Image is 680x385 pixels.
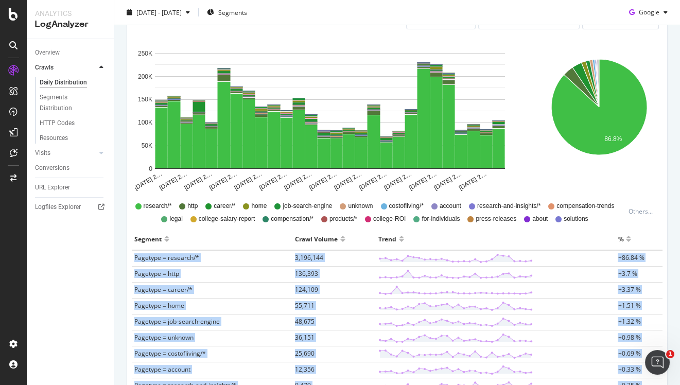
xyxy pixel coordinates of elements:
div: Overview [35,47,60,58]
span: research/* [144,202,172,211]
span: Pagetype = http [134,269,179,278]
div: Analytics [35,8,106,19]
text: 86.8% [604,135,622,143]
text: 200K [138,73,152,80]
div: LogAnalyzer [35,19,106,30]
button: [DATE] - [DATE] [123,4,194,21]
span: http [187,202,198,211]
a: Daily Distribution [40,77,107,88]
span: +3.37 % [618,285,640,294]
span: legal [169,215,182,223]
div: Segments Distribution [40,92,97,114]
span: 25,690 [295,349,315,358]
span: research-and-insights/* [477,202,540,211]
div: Crawl Volume [295,231,338,247]
span: Pagetype = career/* [134,285,193,294]
text: 100K [138,119,152,126]
div: Conversions [35,163,69,173]
span: press-releases [476,215,516,223]
span: college-ROI [373,215,406,223]
div: URL Explorer [35,182,70,193]
span: Pagetype = research/* [134,253,199,262]
a: HTTP Codes [40,118,107,129]
span: Pagetype = account [134,365,190,374]
button: Segments [203,4,251,21]
div: Logfiles Explorer [35,202,81,213]
a: URL Explorer [35,182,107,193]
div: Daily Distribution [40,77,87,88]
div: Segment [134,231,162,247]
a: Visits [35,148,96,159]
div: Resources [40,133,68,144]
span: 1 [666,350,674,358]
span: Pagetype = costofliving/* [134,349,206,358]
span: compensation-trends [556,202,614,211]
svg: A chart. [539,38,659,192]
span: +0.69 % [618,349,640,358]
span: for-individuals [422,215,460,223]
span: 12,356 [295,365,315,374]
span: +0.33 % [618,365,640,374]
span: college-salary-report [199,215,255,223]
div: Crawls [35,62,54,73]
span: career/* [214,202,235,211]
span: solutions [564,215,588,223]
div: % [618,231,623,247]
text: 50K [142,142,152,149]
text: 250K [138,50,152,57]
span: account [440,202,461,211]
span: unknown [348,202,373,211]
span: compensation/* [271,215,313,223]
text: 150K [138,96,152,103]
span: 124,109 [295,285,318,294]
span: Pagetype = job-search-engine [134,317,220,326]
a: Conversions [35,163,107,173]
a: Segments Distribution [40,92,107,114]
span: Pagetype = unknown [134,333,194,342]
div: Trend [378,231,396,247]
span: 55,711 [295,301,315,310]
span: Pagetype = home [134,301,184,310]
span: [DATE] - [DATE] [136,8,182,16]
span: +86.84 % [618,253,644,262]
a: Logfiles Explorer [35,202,107,213]
button: Google [625,4,672,21]
div: HTTP Codes [40,118,75,129]
a: Crawls [35,62,96,73]
span: costofliving/* [389,202,424,211]
a: Resources [40,133,107,144]
a: Overview [35,47,107,58]
span: products/* [329,215,357,223]
span: 136,393 [295,269,318,278]
span: +1.51 % [618,301,640,310]
span: Google [639,8,659,16]
span: job-search-engine [283,202,332,211]
span: 3,196,144 [295,253,323,262]
svg: A chart. [135,38,524,192]
div: Others... [629,207,657,216]
span: +3.7 % [618,269,637,278]
div: Visits [35,148,50,159]
span: about [532,215,548,223]
span: 36,151 [295,333,315,342]
span: +1.32 % [618,317,640,326]
span: home [251,202,267,211]
iframe: Intercom live chat [645,350,670,375]
text: 0 [149,165,152,172]
span: 48,675 [295,317,315,326]
span: Segments [218,8,247,16]
span: +0.98 % [618,333,640,342]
